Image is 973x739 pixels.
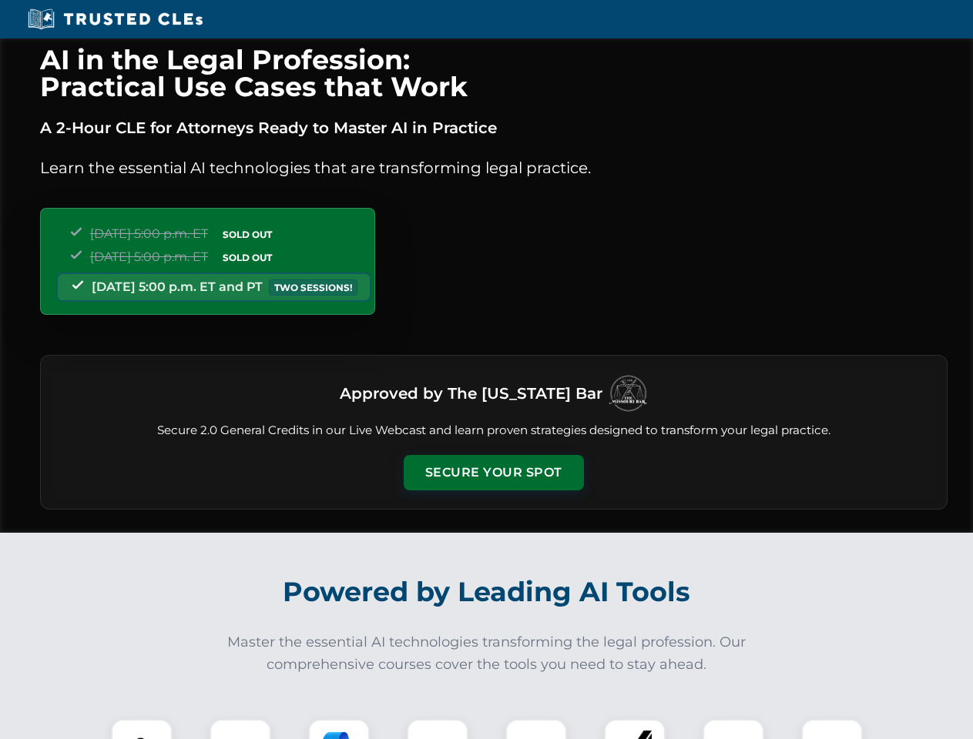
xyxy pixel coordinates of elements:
[340,380,602,407] h3: Approved by The [US_STATE] Bar
[217,631,757,676] p: Master the essential AI technologies transforming the legal profession. Our comprehensive courses...
[60,565,914,619] h2: Powered by Leading AI Tools
[59,422,928,440] p: Secure 2.0 General Credits in our Live Webcast and learn proven strategies designed to transform ...
[40,155,948,180] p: Learn the essential AI technologies that are transforming legal practice.
[23,8,207,31] img: Trusted CLEs
[90,249,208,264] span: [DATE] 5:00 p.m. ET
[609,374,647,413] img: Logo
[217,226,277,242] span: SOLD OUT
[40,115,948,140] p: A 2-Hour CLE for Attorneys Ready to Master AI in Practice
[404,455,584,490] button: Secure Your Spot
[217,249,277,266] span: SOLD OUT
[90,226,208,241] span: [DATE] 5:00 p.m. ET
[40,46,948,100] h1: AI in the Legal Profession: Practical Use Cases that Work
